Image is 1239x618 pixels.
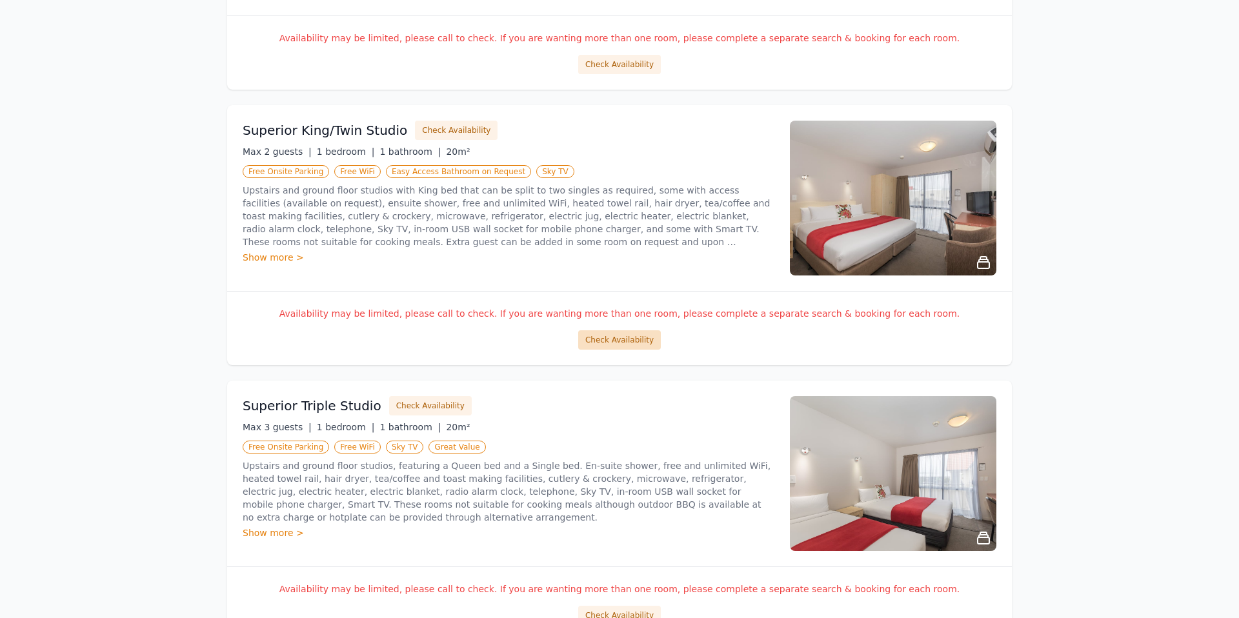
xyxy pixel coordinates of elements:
span: Free WiFi [334,165,381,178]
span: Max 2 guests | [243,146,312,157]
button: Check Availability [578,55,661,74]
p: Availability may be limited, please call to check. If you are wanting more than one room, please ... [243,32,996,45]
p: Upstairs and ground floor studios with King bed that can be split to two singles as required, som... [243,184,774,248]
span: Sky TV [536,165,574,178]
span: 1 bathroom | [379,146,441,157]
span: Free Onsite Parking [243,441,329,454]
span: Free Onsite Parking [243,165,329,178]
h3: Superior King/Twin Studio [243,121,407,139]
span: 1 bedroom | [317,146,375,157]
span: 20m² [446,146,470,157]
span: 1 bedroom | [317,422,375,432]
p: Availability may be limited, please call to check. If you are wanting more than one room, please ... [243,583,996,595]
button: Check Availability [578,330,661,350]
span: Sky TV [386,441,424,454]
span: 1 bathroom | [379,422,441,432]
p: Upstairs and ground floor studios, featuring a Queen bed and a Single bed. En-suite shower, free ... [243,459,774,524]
button: Check Availability [389,396,472,415]
h3: Superior Triple Studio [243,397,381,415]
span: Max 3 guests | [243,422,312,432]
button: Check Availability [415,121,498,140]
span: Easy Access Bathroom on Request [386,165,531,178]
span: Great Value [428,441,485,454]
div: Show more > [243,251,774,264]
span: 20m² [446,422,470,432]
span: Free WiFi [334,441,381,454]
p: Availability may be limited, please call to check. If you are wanting more than one room, please ... [243,307,996,320]
div: Show more > [243,526,774,539]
